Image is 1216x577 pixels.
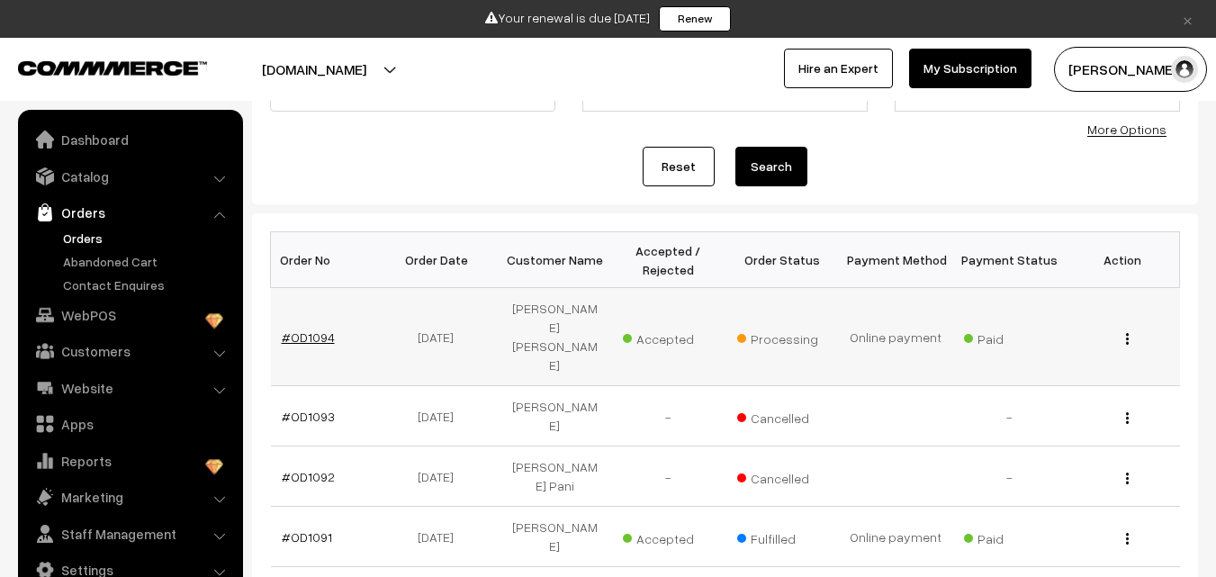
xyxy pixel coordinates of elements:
a: Website [23,372,237,404]
a: Hire an Expert [784,49,893,88]
span: Paid [964,325,1054,348]
button: Search [735,147,807,186]
a: #OD1094 [282,329,335,345]
span: Paid [964,525,1054,548]
img: Menu [1126,412,1129,424]
td: - [952,386,1066,446]
a: #OD1093 [282,409,335,424]
a: Contact Enquires [59,275,237,294]
a: More Options [1087,122,1166,137]
a: Abandoned Cart [59,252,237,271]
span: Accepted [623,525,713,548]
a: Reset [643,147,715,186]
a: Marketing [23,481,237,513]
img: Menu [1126,533,1129,545]
a: My Subscription [909,49,1031,88]
td: [PERSON_NAME] [PERSON_NAME] [498,288,611,386]
a: × [1175,8,1200,30]
td: [PERSON_NAME] [498,386,611,446]
a: #OD1092 [282,469,335,484]
a: #OD1091 [282,529,332,545]
th: Accepted / Rejected [611,232,725,288]
td: [PERSON_NAME] [498,507,611,567]
a: Customers [23,335,237,367]
a: Orders [23,196,237,229]
th: Payment Status [952,232,1066,288]
a: Apps [23,408,237,440]
button: [PERSON_NAME] [1054,47,1207,92]
a: Dashboard [23,123,237,156]
td: [DATE] [384,507,498,567]
span: Cancelled [737,464,827,488]
td: [DATE] [384,288,498,386]
th: Order No [271,232,384,288]
a: COMMMERCE [18,56,176,77]
img: COMMMERCE [18,61,207,75]
th: Order Date [384,232,498,288]
img: user [1171,56,1198,83]
td: Online payment [839,288,952,386]
div: Your renewal is due [DATE] [6,6,1210,32]
img: Menu [1126,333,1129,345]
span: Accepted [623,325,713,348]
td: [DATE] [384,446,498,507]
button: [DOMAIN_NAME] [199,47,429,92]
a: Catalog [23,160,237,193]
span: Processing [737,325,827,348]
a: Renew [659,6,731,32]
td: [PERSON_NAME] Pani [498,446,611,507]
a: Orders [59,229,237,248]
a: Staff Management [23,518,237,550]
th: Order Status [725,232,839,288]
span: Fulfilled [737,525,827,548]
td: - [952,446,1066,507]
th: Customer Name [498,232,611,288]
th: Action [1066,232,1179,288]
td: - [611,446,725,507]
img: Menu [1126,473,1129,484]
a: WebPOS [23,299,237,331]
span: Cancelled [737,404,827,428]
a: Reports [23,445,237,477]
td: Online payment [839,507,952,567]
th: Payment Method [839,232,952,288]
td: - [611,386,725,446]
td: [DATE] [384,386,498,446]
